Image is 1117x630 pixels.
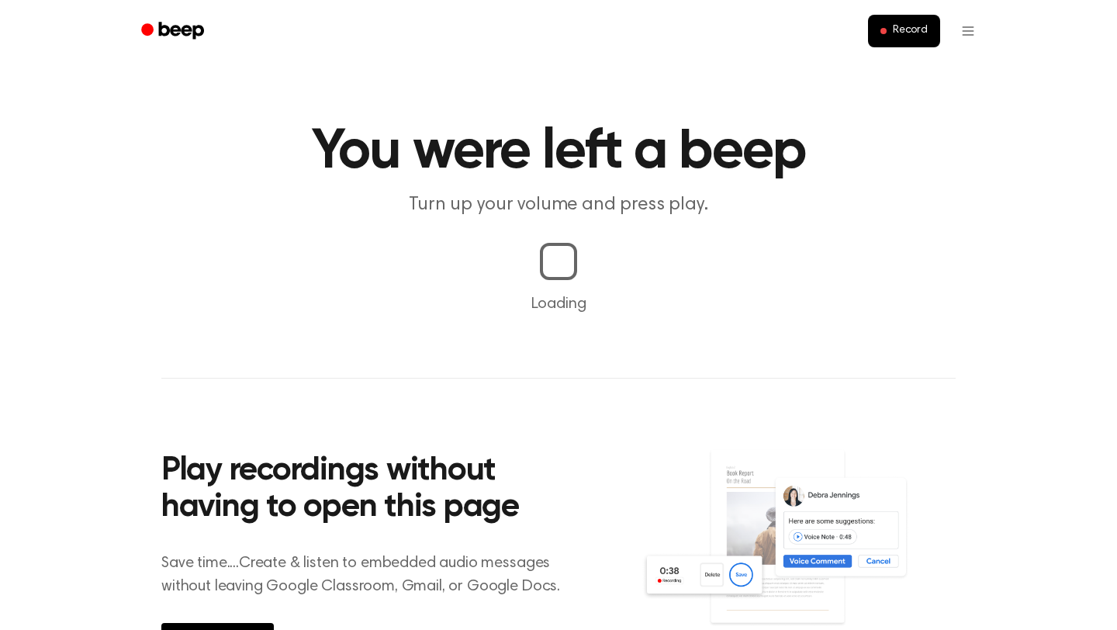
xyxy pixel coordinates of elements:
span: Record [893,24,928,38]
button: Record [868,15,940,47]
p: Loading [19,292,1098,316]
h1: You were left a beep [161,124,956,180]
a: Beep [130,16,218,47]
h2: Play recordings without having to open this page [161,453,579,527]
p: Save time....Create & listen to embedded audio messages without leaving Google Classroom, Gmail, ... [161,552,579,598]
button: Open menu [949,12,987,50]
p: Turn up your volume and press play. [261,192,856,218]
